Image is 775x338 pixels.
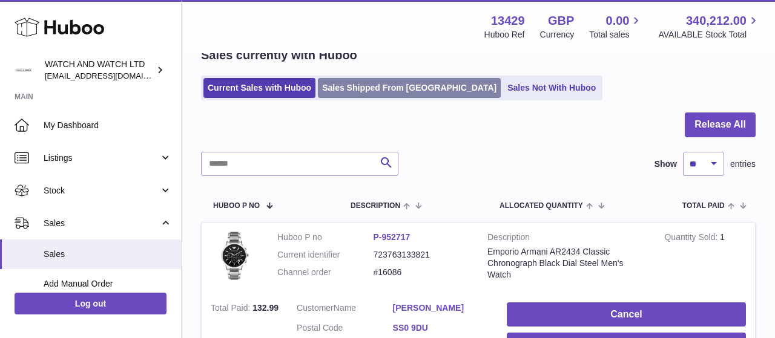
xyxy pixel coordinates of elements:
dt: Current identifier [277,249,374,261]
strong: Description [487,232,646,246]
a: [PERSON_NAME] [393,302,489,314]
span: Huboo P no [213,202,260,210]
span: ALLOCATED Quantity [500,202,583,210]
img: 134291709373859.jpg [211,232,259,280]
div: Huboo Ref [484,29,525,41]
dd: 723763133821 [374,249,470,261]
div: Currency [540,29,575,41]
a: SS0 9DU [393,322,489,334]
dt: Name [297,302,393,317]
dt: Postal Code [297,322,393,337]
a: Current Sales with Huboo [203,78,315,98]
div: Emporio Armani AR2434 Classic Chronograph Black Dial Steel Men's Watch [487,246,646,281]
span: My Dashboard [44,120,172,131]
strong: 13429 [491,13,525,29]
span: Listings [44,152,159,164]
span: 340,212.00 [686,13,747,29]
strong: Quantity Sold [664,232,720,245]
strong: Total Paid [211,303,252,316]
dt: Huboo P no [277,232,374,243]
span: Add Manual Order [44,278,172,290]
button: Cancel [507,302,746,327]
label: Show [655,158,677,170]
span: entries [730,158,756,170]
button: Release All [685,112,756,137]
span: Total sales [589,29,643,41]
span: AVAILABLE Stock Total [658,29,760,41]
a: 0.00 Total sales [589,13,643,41]
td: 1 [655,223,755,293]
h2: Sales currently with Huboo [201,47,357,63]
a: Log out [15,293,167,314]
span: Description [351,202,400,210]
strong: GBP [548,13,574,29]
a: Sales Shipped From [GEOGRAPHIC_DATA] [318,78,501,98]
a: 340,212.00 AVAILABLE Stock Total [658,13,760,41]
a: Sales Not With Huboo [503,78,600,98]
dd: #16086 [374,267,470,278]
span: Total paid [682,202,725,210]
span: Sales [44,218,159,229]
div: WATCH AND WATCH LTD [45,59,154,82]
span: 132.99 [252,303,279,313]
span: 0.00 [606,13,630,29]
span: Stock [44,185,159,197]
span: [EMAIL_ADDRESS][DOMAIN_NAME] [45,71,178,80]
span: Sales [44,249,172,260]
a: P-952717 [374,232,411,242]
span: Customer [297,303,334,313]
dt: Channel order [277,267,374,278]
img: internalAdmin-13429@internal.huboo.com [15,61,33,79]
